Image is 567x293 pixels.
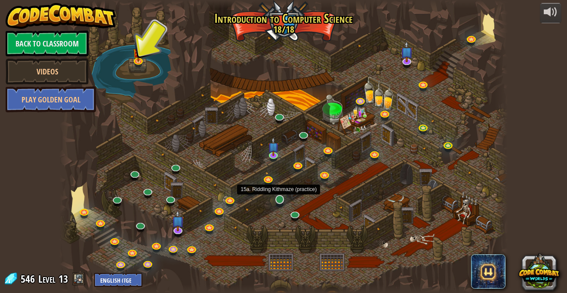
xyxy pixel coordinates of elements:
[6,86,96,112] a: Play Golden Goal
[268,137,278,156] img: level-banner-unstarted-subscriber.png
[133,40,143,62] img: level-banner-multiplayer.png
[401,41,413,62] img: level-banner-unstarted-subscriber.png
[6,3,116,29] img: CodeCombat - Learn how to code by playing a game
[540,3,561,23] button: Adjust volume
[172,210,184,231] img: level-banner-unstarted-subscriber.png
[21,272,37,286] span: 546
[59,272,68,286] span: 13
[6,31,89,56] a: Back to Classroom
[6,59,89,84] a: Videos
[38,272,55,286] span: Level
